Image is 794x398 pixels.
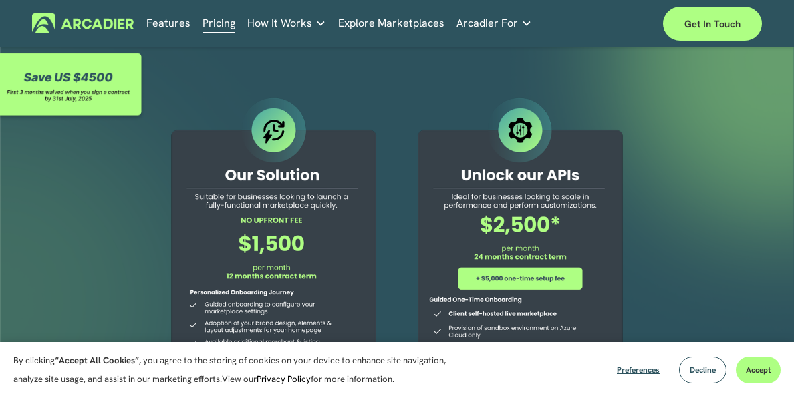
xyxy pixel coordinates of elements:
a: folder dropdown [247,13,326,33]
img: Arcadier [32,13,134,34]
a: Explore Marketplaces [338,13,444,33]
iframe: Chat Widget [727,334,794,398]
a: Features [146,13,190,33]
a: Pricing [203,13,235,33]
a: Get in touch [663,7,762,41]
button: Preferences [607,357,670,383]
a: Privacy Policy [257,373,311,385]
a: folder dropdown [456,13,532,33]
span: How It Works [247,14,312,33]
span: Decline [690,365,716,375]
span: Preferences [617,365,660,375]
button: Decline [679,357,726,383]
span: Arcadier For [456,14,518,33]
p: By clicking , you agree to the storing of cookies on your device to enhance site navigation, anal... [13,351,448,389]
strong: “Accept All Cookies” [55,355,139,366]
